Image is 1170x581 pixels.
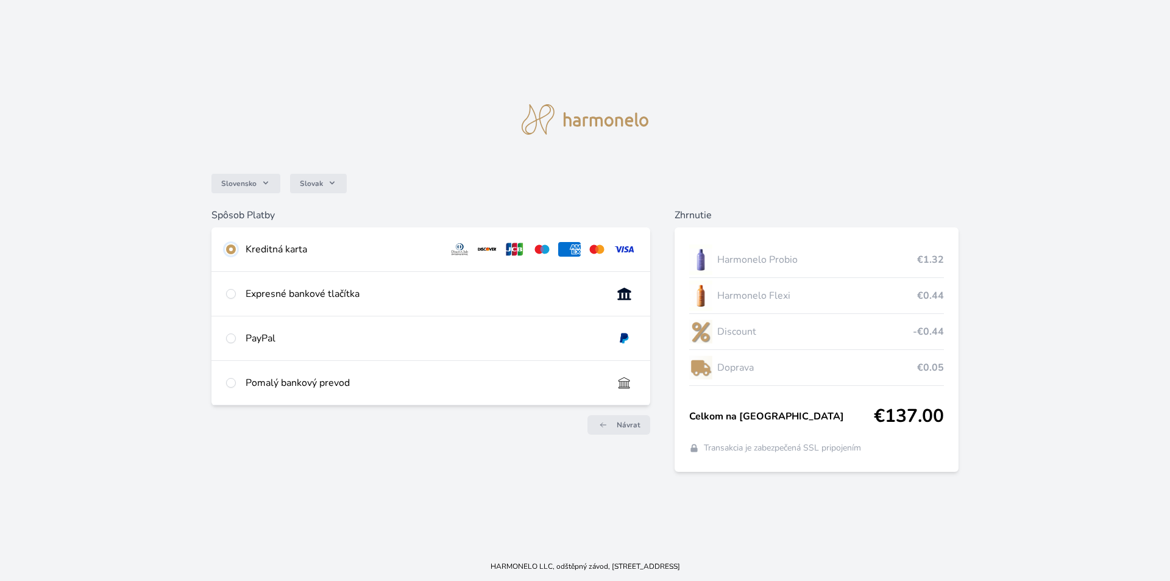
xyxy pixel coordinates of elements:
[613,287,636,301] img: onlineBanking_SK.svg
[246,376,603,390] div: Pomalý bankový prevod
[221,179,257,188] span: Slovensko
[531,242,553,257] img: maestro.svg
[717,360,918,375] span: Doprava
[689,244,712,275] img: CLEAN_PROBIO_se_stinem_x-lo.jpg
[689,409,874,424] span: Celkom na [GEOGRAPHIC_DATA]
[587,415,650,435] a: Návrat
[613,331,636,346] img: paypal.svg
[689,352,712,383] img: delivery-lo.png
[704,442,861,454] span: Transakcia je zabezpečená SSL pripojením
[586,242,608,257] img: mc.svg
[717,324,913,339] span: Discount
[613,376,636,390] img: bankTransfer_IBAN.svg
[558,242,581,257] img: amex.svg
[246,242,439,257] div: Kreditná karta
[717,252,918,267] span: Harmonelo Probio
[476,242,498,257] img: discover.svg
[211,208,650,223] h6: Spôsob Platby
[290,174,347,193] button: Slovak
[913,324,944,339] span: -€0.44
[246,331,603,346] div: PayPal
[689,316,712,347] img: discount-lo.png
[246,287,603,301] div: Expresné bankové tlačítka
[522,104,648,135] img: logo.svg
[617,420,640,430] span: Návrat
[300,179,323,188] span: Slovak
[211,174,280,193] button: Slovensko
[448,242,471,257] img: diners.svg
[917,252,944,267] span: €1.32
[613,242,636,257] img: visa.svg
[917,288,944,303] span: €0.44
[917,360,944,375] span: €0.05
[675,208,959,223] h6: Zhrnutie
[874,405,944,427] span: €137.00
[717,288,918,303] span: Harmonelo Flexi
[689,280,712,311] img: CLEAN_FLEXI_se_stinem_x-hi_(1)-lo.jpg
[503,242,526,257] img: jcb.svg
